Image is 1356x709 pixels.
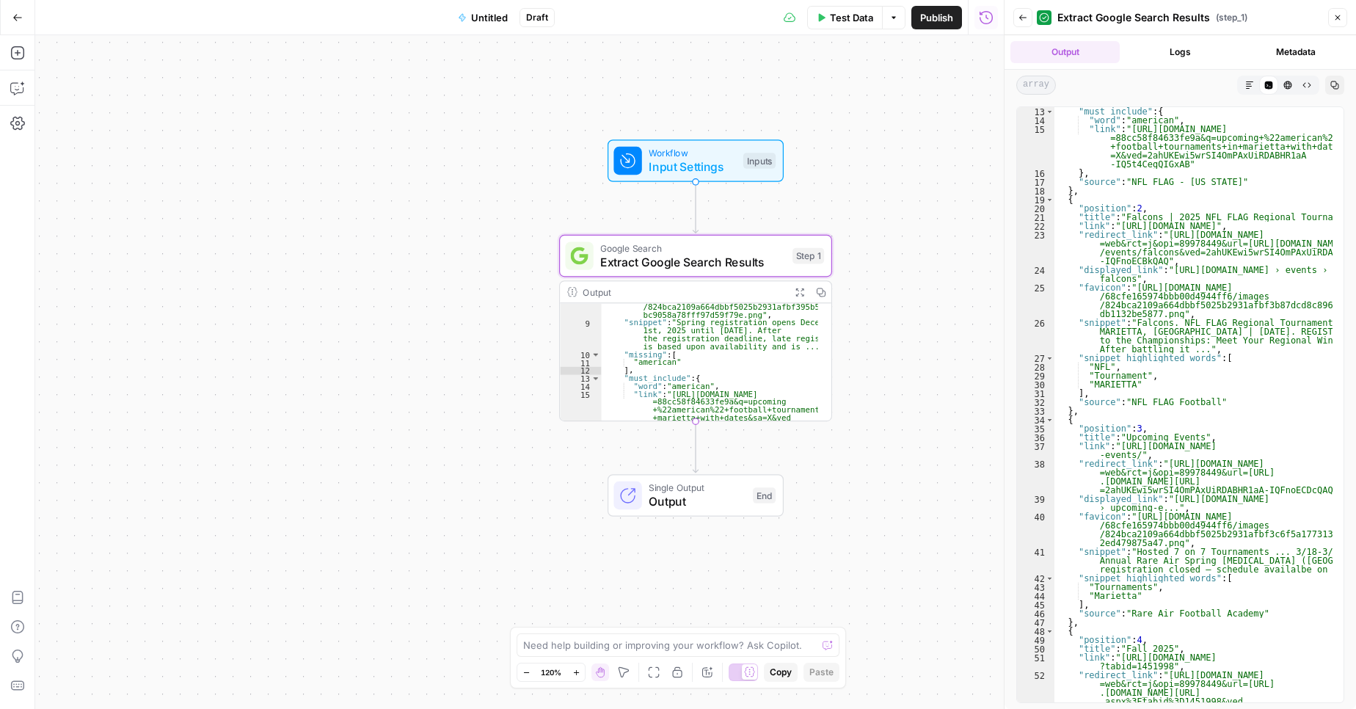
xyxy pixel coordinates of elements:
[693,421,698,473] g: Edge from step_1 to end
[1017,389,1054,398] div: 31
[1017,230,1054,266] div: 23
[1017,495,1054,512] div: 39
[1017,433,1054,442] div: 36
[1017,116,1054,125] div: 14
[1017,125,1054,169] div: 15
[1010,41,1120,63] button: Output
[1017,195,1054,204] div: 19
[1017,548,1054,574] div: 41
[1046,627,1054,636] span: Toggle code folding, rows 48 through 68
[649,158,736,175] span: Input Settings
[1017,609,1054,618] div: 46
[649,481,746,495] span: Single Output
[541,666,561,678] span: 120%
[1017,407,1054,415] div: 33
[1017,266,1054,283] div: 24
[526,11,548,24] span: Draft
[1017,592,1054,600] div: 44
[559,474,832,517] div: Single OutputOutputEnd
[560,367,601,375] div: 12
[1017,636,1054,644] div: 49
[693,182,698,233] g: Edge from start to step_1
[1017,600,1054,609] div: 45
[559,139,832,182] div: WorkflowInput SettingsInputs
[1046,354,1054,363] span: Toggle code folding, rows 27 through 31
[583,285,784,299] div: Output
[1017,319,1054,354] div: 26
[1017,363,1054,371] div: 28
[560,390,601,438] div: 15
[830,10,873,25] span: Test Data
[591,351,600,359] span: Toggle code folding, rows 10 through 12
[1017,424,1054,433] div: 35
[764,663,798,682] button: Copy
[1017,222,1054,230] div: 22
[1017,354,1054,363] div: 27
[1017,459,1054,495] div: 38
[1017,415,1054,424] div: 34
[1017,186,1054,195] div: 18
[792,248,824,264] div: Step 1
[1017,178,1054,186] div: 17
[807,6,882,29] button: Test Data
[1057,10,1210,25] span: Extract Google Search Results
[1017,371,1054,380] div: 29
[1017,442,1054,459] div: 37
[560,382,601,390] div: 14
[449,6,517,29] button: Untitled
[600,241,785,255] span: Google Search
[649,492,746,510] span: Output
[1017,653,1054,671] div: 51
[1046,107,1054,116] span: Toggle code folding, rows 13 through 16
[1046,415,1054,424] span: Toggle code folding, rows 34 through 47
[1046,574,1054,583] span: Toggle code folding, rows 42 through 45
[600,253,785,271] span: Extract Google Search Results
[770,666,792,679] span: Copy
[1017,644,1054,653] div: 50
[1126,41,1235,63] button: Logs
[1017,398,1054,407] div: 32
[1216,11,1247,24] span: ( step_1 )
[743,153,776,169] div: Inputs
[753,487,776,503] div: End
[920,10,953,25] span: Publish
[911,6,962,29] button: Publish
[1017,618,1054,627] div: 47
[1016,76,1056,95] span: array
[1017,107,1054,116] div: 13
[1017,380,1054,389] div: 30
[560,351,601,359] div: 10
[809,666,834,679] span: Paste
[1017,583,1054,592] div: 43
[1017,169,1054,178] div: 16
[559,235,832,421] div: Google SearchExtract Google Search ResultsStep 1Output /824bca2109a664dbbf5025b2931afbf395b531cc0...
[1017,627,1054,636] div: 48
[803,663,839,682] button: Paste
[1017,574,1054,583] div: 42
[591,375,600,383] span: Toggle code folding, rows 13 through 16
[1017,512,1054,548] div: 40
[1017,204,1054,213] div: 20
[1017,283,1054,319] div: 25
[1241,41,1350,63] button: Metadata
[1046,195,1054,204] span: Toggle code folding, rows 19 through 33
[560,319,601,351] div: 9
[560,359,601,367] div: 11
[649,146,736,160] span: Workflow
[560,375,601,383] div: 13
[1017,213,1054,222] div: 21
[471,10,508,25] span: Untitled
